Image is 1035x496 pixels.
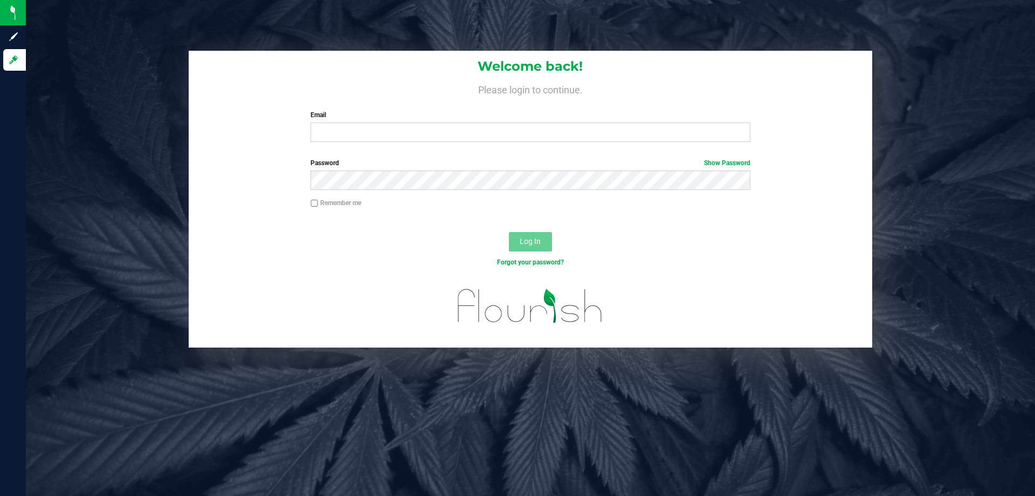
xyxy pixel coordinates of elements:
[509,232,552,252] button: Log In
[310,159,339,167] span: Password
[310,198,361,208] label: Remember me
[520,237,541,246] span: Log In
[704,159,750,167] a: Show Password
[497,259,564,266] a: Forgot your password?
[445,278,616,334] img: flourish_logo.svg
[189,59,872,73] h1: Welcome back!
[8,55,19,65] inline-svg: Log in
[8,31,19,42] inline-svg: Sign up
[189,82,872,95] h4: Please login to continue.
[310,110,750,120] label: Email
[310,200,318,207] input: Remember me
